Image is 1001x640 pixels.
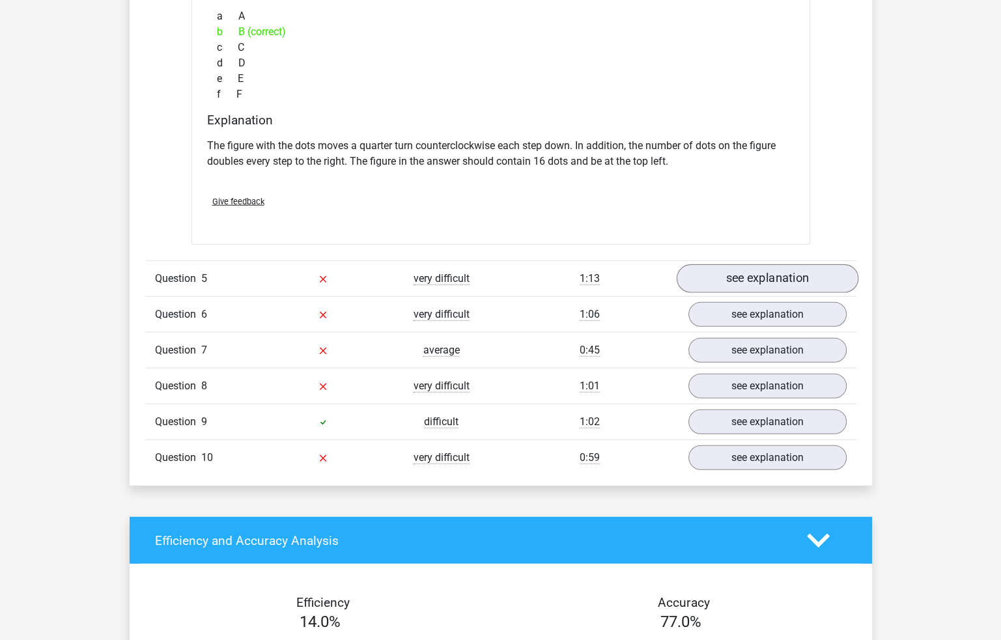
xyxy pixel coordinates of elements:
[688,374,847,398] a: see explanation
[580,415,600,428] span: 1:02
[201,308,207,320] span: 6
[688,302,847,327] a: see explanation
[688,338,847,363] a: see explanation
[155,414,201,430] span: Question
[580,451,600,464] span: 0:59
[580,308,600,321] span: 1:06
[207,113,795,128] h4: Explanation
[660,613,701,631] span: 77.0%
[516,595,852,610] h4: Accuracy
[155,595,491,610] h4: Efficiency
[212,197,264,206] span: Give feedback
[155,307,201,322] span: Question
[414,451,470,464] span: very difficult
[201,272,207,285] span: 5
[580,380,600,393] span: 1:01
[155,342,201,358] span: Question
[414,308,470,321] span: very difficult
[580,272,600,285] span: 1:13
[217,87,236,102] span: f
[155,378,201,394] span: Question
[207,138,795,169] p: The figure with the dots moves a quarter turn counterclockwise each step down. In addition, the n...
[155,271,201,286] span: Question
[217,8,238,24] span: a
[217,71,238,87] span: e
[207,40,795,55] div: C
[688,445,847,470] a: see explanation
[201,380,207,392] span: 8
[676,264,858,293] a: see explanation
[580,344,600,357] span: 0:45
[155,450,201,466] span: Question
[414,272,470,285] span: very difficult
[217,55,238,71] span: d
[207,71,795,87] div: E
[300,613,341,631] span: 14.0%
[424,415,458,428] span: difficult
[414,380,470,393] span: very difficult
[217,40,238,55] span: c
[688,410,847,434] a: see explanation
[217,24,238,40] span: b
[201,344,207,356] span: 7
[207,24,795,40] div: B (correct)
[155,533,787,548] h4: Efficiency and Accuracy Analysis
[207,55,795,71] div: D
[207,87,795,102] div: F
[207,8,795,24] div: A
[201,415,207,428] span: 9
[423,344,460,357] span: average
[201,451,213,464] span: 10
